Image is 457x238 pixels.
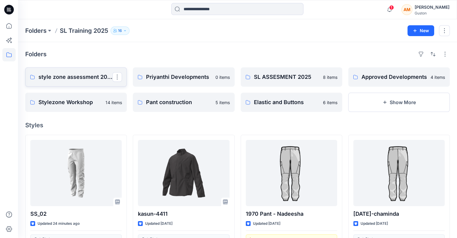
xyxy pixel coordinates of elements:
[353,140,445,206] a: 09-07-2025-chaminda
[353,210,445,218] p: [DATE]-chaminda
[361,73,427,81] p: Approved Developments
[133,93,234,112] a: Pant construction5 items
[38,221,80,227] p: Updated 24 minutes ago
[118,27,122,34] p: 16
[60,26,108,35] p: SL Training 2025
[111,26,129,35] button: 16
[246,210,337,218] p: 1970 Pant - Nadeesha
[30,140,122,206] a: SS_02
[389,5,394,10] span: 1
[30,210,122,218] p: SS_02
[254,73,319,81] p: SL ASSESMENT 2025
[38,73,112,81] p: style zone assessment 2025
[348,67,450,87] a: Approved Developments4 items
[25,51,47,58] h4: Folders
[246,140,337,206] a: 1970 Pant - Nadeesha
[25,93,127,112] a: Stylezone Workshop14 items
[38,98,102,107] p: Stylezone Workshop
[361,221,388,227] p: Updated [DATE]
[415,4,449,11] div: [PERSON_NAME]
[254,98,319,107] p: Elastic and Buttons
[215,74,230,80] p: 0 items
[323,74,337,80] p: 8 items
[146,98,212,107] p: Pant construction
[25,67,127,87] a: style zone assessment 2025
[431,74,445,80] p: 4 items
[105,99,122,106] p: 14 items
[25,26,47,35] a: Folders
[145,221,172,227] p: Updated [DATE]
[253,221,280,227] p: Updated [DATE]
[401,4,412,15] div: AM
[25,122,450,129] h4: Styles
[407,25,434,36] button: New
[323,99,337,106] p: 6 items
[348,93,450,112] button: Show More
[241,67,342,87] a: SL ASSESMENT 20258 items
[241,93,342,112] a: Elastic and Buttons6 items
[215,99,230,106] p: 5 items
[415,11,449,15] div: Guston
[133,67,234,87] a: Priyanthi Developments0 items
[138,140,229,206] a: kasun-4411
[146,73,212,81] p: Priyanthi Developments
[138,210,229,218] p: kasun-4411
